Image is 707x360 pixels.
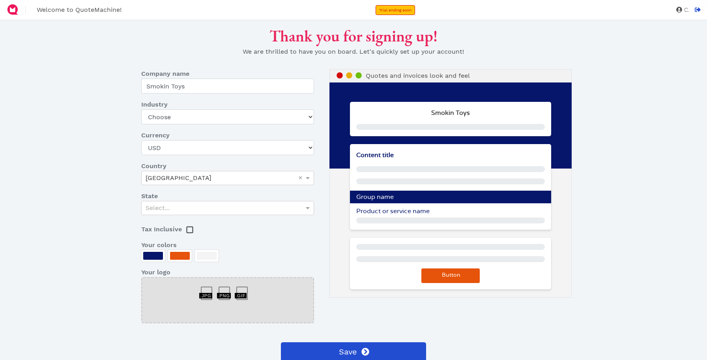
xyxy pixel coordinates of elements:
[421,268,480,283] button: Button
[682,7,689,13] span: C.
[431,110,470,116] strong: Smokin Toys
[141,268,170,277] span: Your logo
[141,100,168,109] span: Industry
[376,5,415,15] a: Trial ending soon
[141,225,182,233] span: Tax Inclusive
[6,3,19,16] img: QuoteM_icon_flat.png
[141,191,158,201] span: State
[141,131,170,140] span: Currency
[269,26,438,46] span: Thank you for signing up!
[356,152,394,158] span: Content title
[356,208,430,214] span: Product or service name
[338,346,357,358] span: Save
[356,194,394,200] span: Group name
[243,48,464,55] span: We are thrilled to have you on board. Let's quickly set up your account!
[297,171,304,185] span: Clear value
[146,174,211,182] span: [GEOGRAPHIC_DATA]
[141,240,177,250] span: Your colors
[37,6,122,13] span: Welcome to QuoteMachine!
[329,69,572,82] div: Quotes and invoices look and feel
[441,272,460,278] span: Button
[379,8,411,12] span: Trial ending soon
[142,201,314,215] div: Select...
[298,174,303,181] span: ×
[141,161,166,171] span: Country
[141,69,189,79] span: Company name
